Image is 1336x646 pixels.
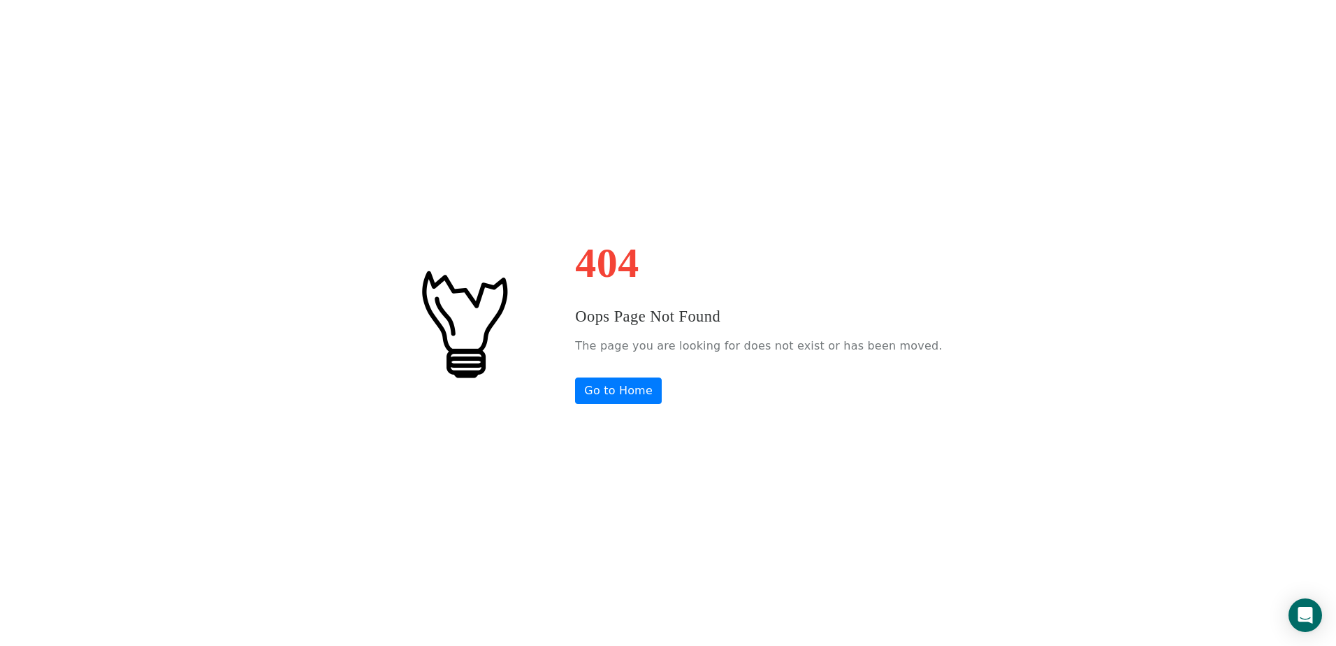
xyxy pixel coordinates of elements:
[575,242,942,284] h1: 404
[1288,598,1322,632] div: Open Intercom Messenger
[393,253,533,393] img: #
[575,378,662,404] a: Go to Home
[575,305,942,329] h3: Oops Page Not Found
[575,336,942,357] p: The page you are looking for does not exist or has been moved.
